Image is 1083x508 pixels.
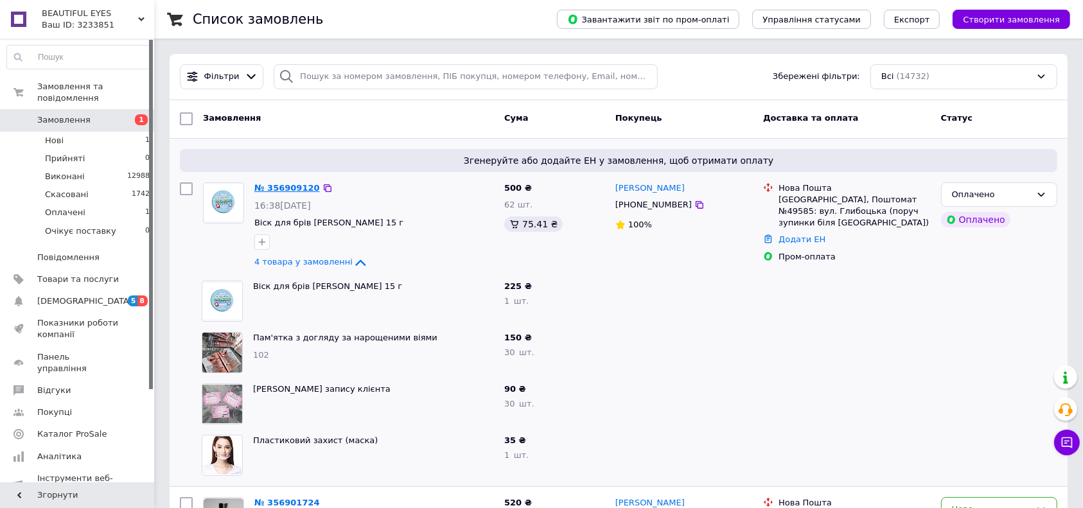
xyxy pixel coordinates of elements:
span: Управління статусами [762,15,861,24]
span: 102 [253,350,269,360]
span: 1 [145,135,150,146]
img: Фото товару [204,184,243,220]
a: Віск для брів [PERSON_NAME] 15 г [253,281,402,291]
span: Покупець [615,113,662,123]
span: 150 ₴ [504,333,532,342]
span: Створити замовлення [963,15,1060,24]
span: 1 шт. [504,296,529,306]
span: [DEMOGRAPHIC_DATA] [37,295,132,307]
div: Ваш ID: 3233851 [42,19,154,31]
span: Скасовані [45,189,89,200]
a: Створити замовлення [940,14,1070,24]
span: Доставка та оплата [763,113,858,123]
span: Відгуки [37,385,71,396]
a: Пластиковий захист (маска) [253,435,378,445]
span: (14732) [897,71,930,81]
span: Фільтри [204,71,240,83]
h1: Список замовлень [193,12,323,27]
span: Оплачені [45,207,85,218]
span: 1 шт. [504,450,529,460]
span: Експорт [894,15,930,24]
span: Товари та послуги [37,274,119,285]
button: Завантажити звіт по пром-оплаті [557,10,739,29]
span: 5 [128,295,138,306]
span: 1742 [132,189,150,200]
a: Фото товару [203,182,244,223]
span: 62 шт. [504,200,533,209]
button: Управління статусами [752,10,871,29]
span: Згенеруйте або додайте ЕН у замовлення, щоб отримати оплату [185,154,1052,167]
span: 90 ₴ [504,384,526,394]
span: Замовлення [203,113,261,123]
div: [PHONE_NUMBER] [613,197,694,213]
span: 8 [137,295,148,306]
a: № 356909120 [254,183,320,193]
span: 35 ₴ [504,435,526,445]
span: 4 товара у замовленні [254,258,353,267]
span: 520 ₴ [504,498,532,507]
button: Чат з покупцем [1054,430,1080,455]
a: [PERSON_NAME] запису клієнта [253,384,391,394]
div: Пром-оплата [779,251,930,263]
span: Прийняті [45,153,85,164]
button: Створити замовлення [953,10,1070,29]
span: Cума [504,113,528,123]
input: Пошук за номером замовлення, ПІБ покупця, номером телефону, Email, номером накладної [274,64,658,89]
span: 500 ₴ [504,183,532,193]
span: 1 [145,207,150,218]
span: Завантажити звіт по пром-оплаті [567,13,729,25]
span: Аналітика [37,451,82,462]
img: Фото товару [202,283,242,319]
span: Замовлення [37,114,91,126]
span: Нові [45,135,64,146]
img: Фото товару [202,333,242,372]
a: № 356901724 [254,498,320,507]
img: Фото товару [202,385,242,424]
div: 75.41 ₴ [504,216,563,232]
span: 12988 [127,171,150,182]
span: 225 ₴ [504,281,532,291]
span: Виконані [45,171,85,182]
span: Очікує поставку [45,225,116,237]
div: Нова Пошта [779,182,930,194]
span: Каталог ProSale [37,428,107,440]
span: 30 шт. [504,347,534,357]
a: Віск для брів [PERSON_NAME] 15 г [254,218,403,227]
span: Показники роботи компанії [37,317,119,340]
a: 4 товара у замовленні [254,257,368,267]
span: Повідомлення [37,252,100,263]
span: Панель управління [37,351,119,374]
span: 0 [145,225,150,237]
div: [GEOGRAPHIC_DATA], Поштомат №49585: вул. Глибоцька (поруч зупинки біля [GEOGRAPHIC_DATA]) [779,194,930,229]
span: 100% [628,220,652,229]
a: Пам'ятка з догляду за нарощеними віями [253,333,437,342]
span: Статус [941,113,973,123]
a: Додати ЕН [779,234,825,244]
input: Пошук [7,46,150,69]
span: Збережені фільтри: [773,71,860,83]
span: 30 шт. [504,399,534,408]
span: BEAUTIFUL EYES [42,8,138,19]
button: Експорт [884,10,940,29]
span: Всі [881,71,894,83]
span: 1 [135,114,148,125]
span: 0 [145,153,150,164]
div: Оплачено [941,212,1010,227]
a: [PERSON_NAME] [615,182,685,195]
span: Замовлення та повідомлення [37,81,154,104]
span: 16:38[DATE] [254,200,311,211]
div: Оплачено [952,188,1031,202]
span: Інструменти веб-майстра та SEO [37,473,119,496]
span: Покупці [37,407,72,418]
img: Фото товару [202,435,242,475]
